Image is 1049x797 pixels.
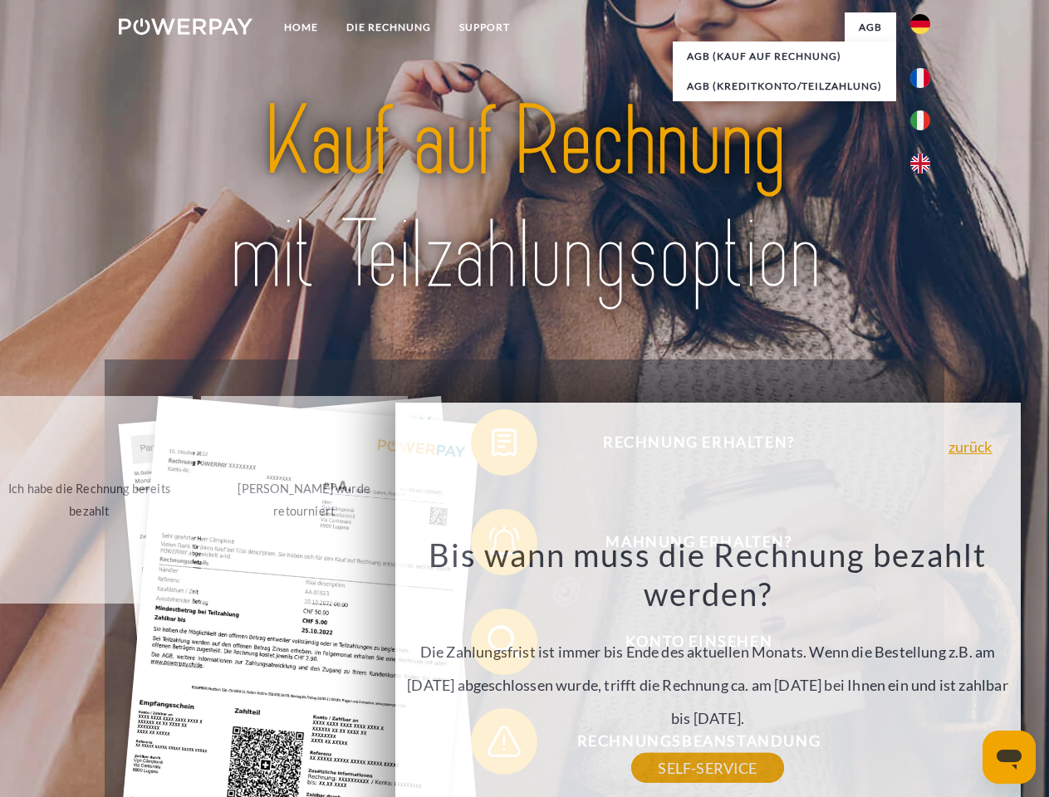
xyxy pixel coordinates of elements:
a: AGB (Kreditkonto/Teilzahlung) [673,71,896,101]
h3: Bis wann muss die Rechnung bezahlt werden? [404,535,1011,614]
img: fr [910,68,930,88]
img: de [910,14,930,34]
img: title-powerpay_de.svg [159,80,890,318]
div: [PERSON_NAME] wurde retourniert [211,477,398,522]
a: agb [845,12,896,42]
img: logo-powerpay-white.svg [119,18,252,35]
a: AGB (Kauf auf Rechnung) [673,42,896,71]
iframe: Schaltfläche zum Öffnen des Messaging-Fensters [983,731,1036,784]
a: SUPPORT [445,12,524,42]
a: Home [270,12,332,42]
div: Die Zahlungsfrist ist immer bis Ende des aktuellen Monats. Wenn die Bestellung z.B. am [DATE] abg... [404,535,1011,768]
a: DIE RECHNUNG [332,12,445,42]
img: it [910,110,930,130]
a: SELF-SERVICE [631,753,783,783]
img: en [910,154,930,174]
a: zurück [949,439,993,454]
